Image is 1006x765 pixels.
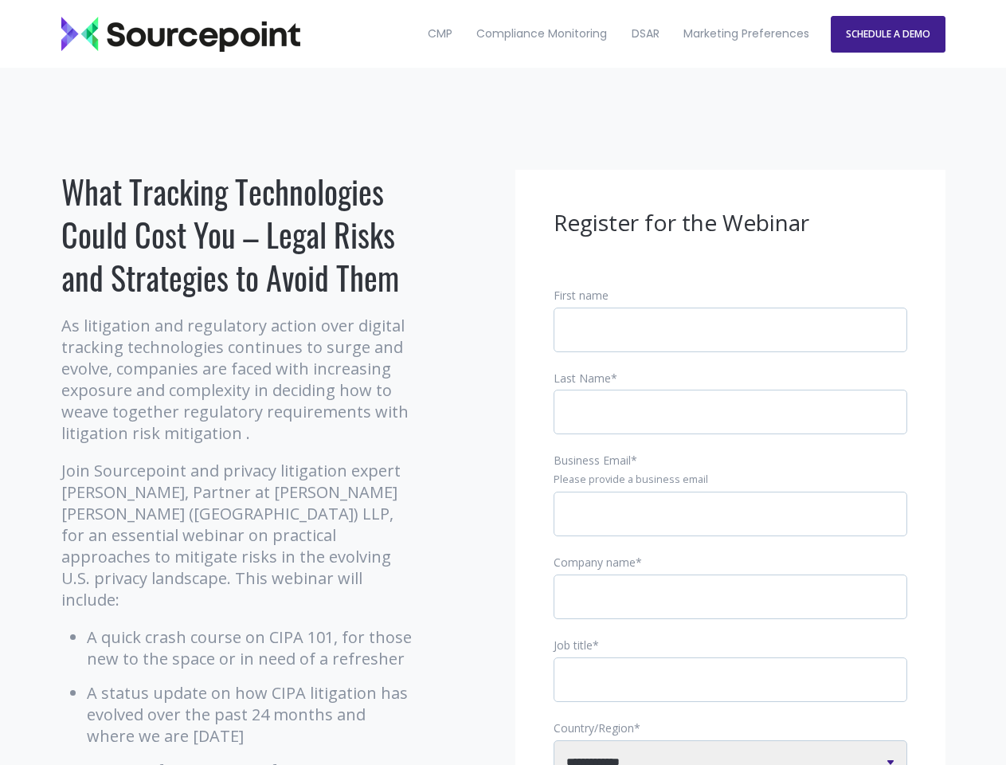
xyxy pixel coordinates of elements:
[554,288,609,303] span: First name
[554,473,907,487] legend: Please provide a business email
[87,626,416,669] li: A quick crash course on CIPA 101, for those new to the space or in need of a refresher
[61,315,416,444] p: As litigation and regulatory action over digital tracking technologies continues to surge and evo...
[61,460,416,610] p: Join Sourcepoint and privacy litigation expert [PERSON_NAME], Partner at [PERSON_NAME] [PERSON_NA...
[554,208,907,238] h3: Register for the Webinar
[831,16,945,53] a: SCHEDULE A DEMO
[87,682,416,747] li: A status update on how CIPA litigation has evolved over the past 24 months and where we are [DATE]
[554,453,631,468] span: Business Email
[554,720,634,736] span: Country/Region
[61,17,300,52] img: Sourcepoint_logo_black_transparent (2)-2
[554,637,593,653] span: Job title
[554,371,611,386] span: Last Name
[61,170,416,299] h1: What Tracking Technologies Could Cost You – Legal Risks and Strategies to Avoid Them
[554,555,636,570] span: Company name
